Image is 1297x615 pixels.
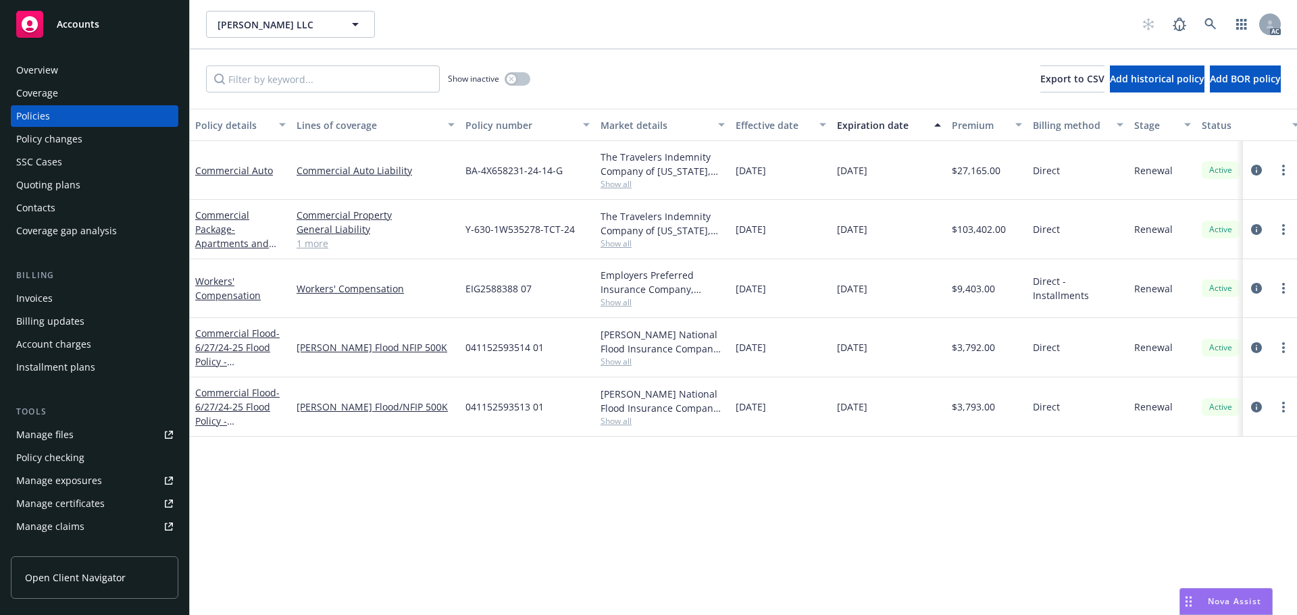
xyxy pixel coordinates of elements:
[465,163,563,178] span: BA-4X658231-24-14-G
[11,105,178,127] a: Policies
[16,539,80,560] div: Manage BORs
[1207,342,1234,354] span: Active
[16,197,55,219] div: Contacts
[1275,280,1292,296] a: more
[218,18,334,32] span: [PERSON_NAME] LLC
[195,164,273,177] a: Commercial Auto
[1129,109,1196,141] button: Stage
[195,386,280,456] span: - 6/27/24-25 Flood Policy -[GEOGRAPHIC_DATA] 2
[11,516,178,537] a: Manage claims
[1033,274,1123,302] span: Direct - Installments
[1275,221,1292,238] a: more
[952,282,995,296] span: $9,403.00
[460,109,595,141] button: Policy number
[1134,118,1176,132] div: Stage
[601,296,725,308] span: Show all
[16,311,84,332] div: Billing updates
[195,386,280,456] a: Commercial Flood
[16,288,53,309] div: Invoices
[1033,163,1060,178] span: Direct
[297,340,455,354] a: [PERSON_NAME] Flood NFIP 500K
[465,400,544,414] span: 041152593513 01
[16,220,117,242] div: Coverage gap analysis
[16,470,102,491] div: Manage exposures
[601,178,725,190] span: Show all
[1275,340,1292,356] a: more
[1248,340,1265,356] a: circleInformation
[1134,282,1173,296] span: Renewal
[601,327,725,356] div: [PERSON_NAME] National Flood Insurance Company, [PERSON_NAME] Flood
[1134,222,1173,236] span: Renewal
[195,327,280,396] a: Commercial Flood
[11,82,178,104] a: Coverage
[736,282,766,296] span: [DATE]
[601,150,725,178] div: The Travelers Indemnity Company of [US_STATE], Travelers Insurance
[448,73,499,84] span: Show inactive
[1134,400,1173,414] span: Renewal
[952,118,1007,132] div: Premium
[11,288,178,309] a: Invoices
[1207,401,1234,413] span: Active
[832,109,946,141] button: Expiration date
[297,282,455,296] a: Workers' Compensation
[465,340,544,354] span: 041152593514 01
[1208,595,1261,607] span: Nova Assist
[16,333,91,355] div: Account charges
[297,208,455,222] a: Commercial Property
[1275,162,1292,178] a: more
[1207,164,1234,176] span: Active
[1110,65,1204,92] button: Add historical policy
[1248,221,1265,238] a: circleInformation
[601,118,710,132] div: Market details
[1197,11,1224,38] a: Search
[195,209,269,264] a: Commercial Package
[595,109,730,141] button: Market details
[297,236,455,250] a: 1 more
[946,109,1027,141] button: Premium
[837,340,867,354] span: [DATE]
[16,493,105,514] div: Manage certificates
[837,163,867,178] span: [DATE]
[736,400,766,414] span: [DATE]
[952,400,995,414] span: $3,793.00
[1248,162,1265,178] a: circleInformation
[1033,400,1060,414] span: Direct
[297,222,455,236] a: General Liability
[601,238,725,249] span: Show all
[16,82,58,104] div: Coverage
[1134,340,1173,354] span: Renewal
[297,163,455,178] a: Commercial Auto Liability
[11,356,178,378] a: Installment plans
[16,105,50,127] div: Policies
[195,118,271,132] div: Policy details
[952,222,1006,236] span: $103,402.00
[1040,65,1104,92] button: Export to CSV
[736,163,766,178] span: [DATE]
[57,19,99,30] span: Accounts
[11,470,178,491] a: Manage exposures
[1210,65,1281,92] button: Add BOR policy
[1207,282,1234,294] span: Active
[736,118,811,132] div: Effective date
[16,128,82,150] div: Policy changes
[1207,223,1234,236] span: Active
[16,447,84,469] div: Policy checking
[736,222,766,236] span: [DATE]
[465,222,575,236] span: Y-630-1W535278-TCT-24
[465,282,532,296] span: EIG2588388 07
[1179,588,1273,615] button: Nova Assist
[11,269,178,282] div: Billing
[16,356,95,378] div: Installment plans
[11,447,178,469] a: Policy checking
[730,109,832,141] button: Effective date
[16,424,74,446] div: Manage files
[837,118,926,132] div: Expiration date
[11,59,178,81] a: Overview
[11,151,178,173] a: SSC Cases
[1275,399,1292,415] a: more
[11,197,178,219] a: Contacts
[25,570,126,585] span: Open Client Navigator
[1210,72,1281,85] span: Add BOR policy
[291,109,460,141] button: Lines of coverage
